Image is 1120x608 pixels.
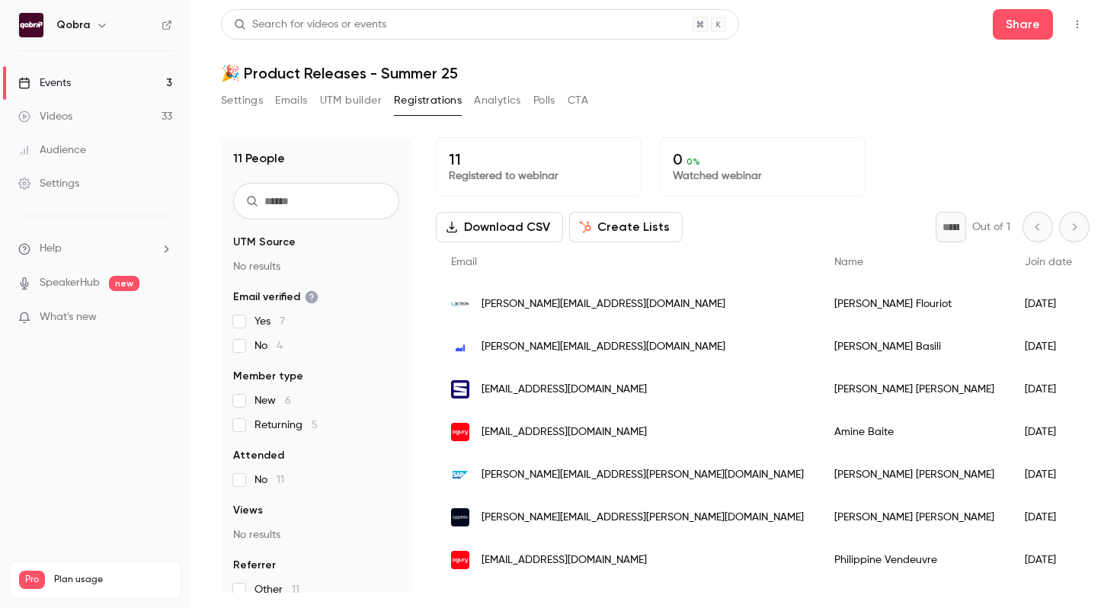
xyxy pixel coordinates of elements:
[1010,411,1087,453] div: [DATE]
[233,503,263,518] span: Views
[436,212,563,242] button: Download CSV
[1010,539,1087,581] div: [DATE]
[819,411,1010,453] div: Amine Baite
[233,558,276,573] span: Referrer
[233,448,284,463] span: Attended
[233,259,399,274] p: No results
[482,467,804,483] span: [PERSON_NAME][EMAIL_ADDRESS][PERSON_NAME][DOMAIN_NAME]
[451,257,477,267] span: Email
[482,339,725,355] span: [PERSON_NAME][EMAIL_ADDRESS][DOMAIN_NAME]
[451,551,469,569] img: ogury.co
[673,168,853,184] p: Watched webinar
[972,219,1010,235] p: Out of 1
[19,13,43,37] img: Qobra
[1025,257,1072,267] span: Join date
[233,369,303,384] span: Member type
[233,235,399,597] section: facet-groups
[277,475,284,485] span: 11
[109,276,139,291] span: new
[819,453,1010,496] div: [PERSON_NAME] [PERSON_NAME]
[254,418,318,433] span: Returning
[56,18,90,33] h6: Qobra
[1010,496,1087,539] div: [DATE]
[451,380,469,398] img: sabiogroup.com
[819,283,1010,325] div: [PERSON_NAME] Flouriot
[482,424,647,440] span: [EMAIL_ADDRESS][DOMAIN_NAME]
[569,212,683,242] button: Create Lists
[320,88,382,113] button: UTM builder
[19,571,45,589] span: Pro
[834,257,863,267] span: Name
[233,235,296,250] span: UTM Source
[451,338,469,356] img: fabriq.tech
[233,290,318,305] span: Email verified
[54,574,171,586] span: Plan usage
[280,316,285,327] span: 7
[533,88,555,113] button: Polls
[1010,283,1087,325] div: [DATE]
[40,241,62,257] span: Help
[254,314,285,329] span: Yes
[568,88,588,113] button: CTA
[18,241,172,257] li: help-dropdown-opener
[1010,453,1087,496] div: [DATE]
[254,338,283,354] span: No
[18,109,72,124] div: Videos
[18,142,86,158] div: Audience
[449,150,629,168] p: 11
[673,150,853,168] p: 0
[254,393,291,408] span: New
[234,17,386,33] div: Search for videos or events
[275,88,307,113] button: Emails
[482,552,647,568] span: [EMAIL_ADDRESS][DOMAIN_NAME]
[233,527,399,542] p: No results
[221,88,263,113] button: Settings
[451,295,469,313] img: acteongroup.com
[254,582,299,597] span: Other
[482,510,804,526] span: [PERSON_NAME][EMAIL_ADDRESS][PERSON_NAME][DOMAIN_NAME]
[686,156,700,167] span: 0 %
[312,420,318,430] span: 5
[819,368,1010,411] div: [PERSON_NAME] [PERSON_NAME]
[292,584,299,595] span: 11
[451,423,469,441] img: ogury.co
[482,296,725,312] span: [PERSON_NAME][EMAIL_ADDRESS][DOMAIN_NAME]
[394,88,462,113] button: Registrations
[40,275,100,291] a: SpeakerHub
[451,508,469,526] img: appinio.com
[1010,368,1087,411] div: [DATE]
[819,496,1010,539] div: [PERSON_NAME] [PERSON_NAME]
[993,9,1053,40] button: Share
[449,168,629,184] p: Registered to webinar
[233,149,285,168] h1: 11 People
[221,64,1090,82] h1: 🎉 Product Releases - Summer 25
[482,382,647,398] span: [EMAIL_ADDRESS][DOMAIN_NAME]
[285,395,291,406] span: 6
[277,341,283,351] span: 4
[40,309,97,325] span: What's new
[474,88,521,113] button: Analytics
[451,466,469,484] img: sap.com
[254,472,284,488] span: No
[18,75,71,91] div: Events
[18,176,79,191] div: Settings
[819,539,1010,581] div: Philippine Vendeuvre
[819,325,1010,368] div: [PERSON_NAME] Basili
[1010,325,1087,368] div: [DATE]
